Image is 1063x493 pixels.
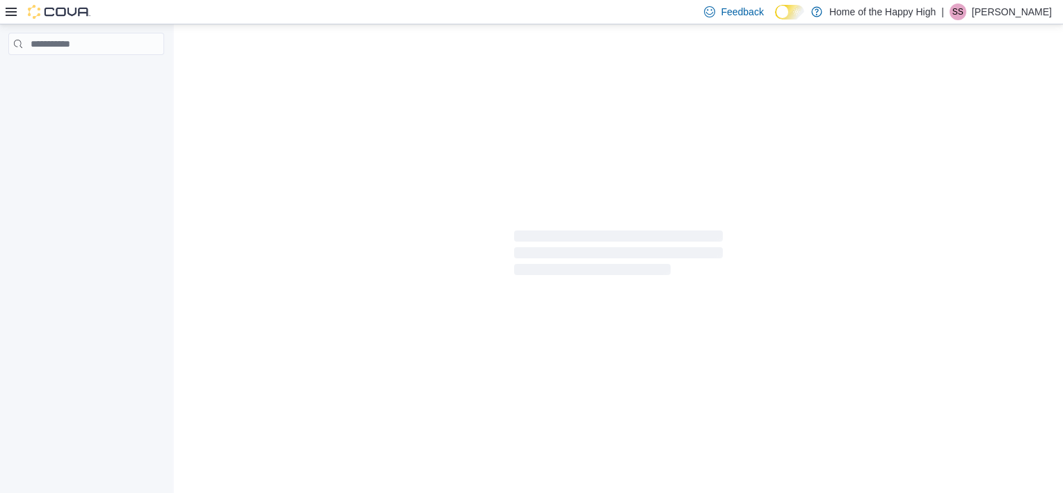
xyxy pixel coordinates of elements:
p: | [941,3,944,20]
span: Feedback [721,5,763,19]
nav: Complex example [8,58,164,91]
div: Sarah Sperling [950,3,966,20]
input: Dark Mode [775,5,804,19]
p: [PERSON_NAME] [972,3,1052,20]
span: Dark Mode [775,19,776,20]
span: SS [952,3,964,20]
span: Loading [514,233,723,278]
p: Home of the Happy High [829,3,936,20]
img: Cova [28,5,90,19]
